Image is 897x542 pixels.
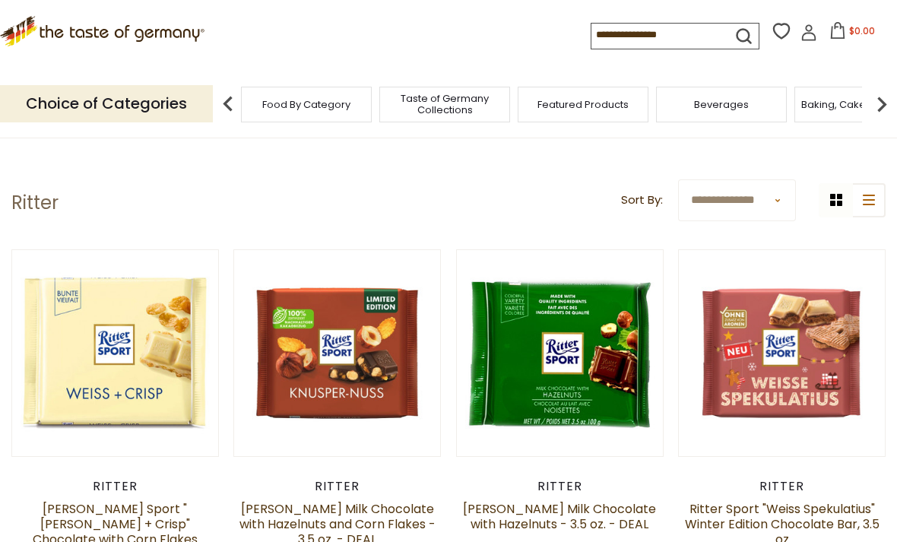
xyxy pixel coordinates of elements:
[234,250,440,456] img: Ritter Milk Chocolate with Hazelnuts and Corn Flakes
[679,250,885,456] img: Ritter Sport Weiss Spekulatius Winter Edition
[537,99,629,110] a: Featured Products
[262,99,350,110] a: Food By Category
[233,479,441,494] div: Ritter
[12,250,218,456] img: Ritter Sport "Weiss + Crisp" Chocolate with Corn Flakes (White), 3.5 oz. - DEAL
[11,192,59,214] h1: Ritter
[384,93,506,116] a: Taste of Germany Collections
[213,89,243,119] img: previous arrow
[867,89,897,119] img: next arrow
[678,479,886,494] div: Ritter
[11,479,219,494] div: Ritter
[820,22,885,45] button: $0.00
[621,191,663,210] label: Sort By:
[463,500,656,533] a: [PERSON_NAME] Milk Chocolate with Hazelnuts - 3.5 oz. - DEAL
[849,24,875,37] span: $0.00
[457,250,663,456] img: Ritter Milk Chocolate with Hazelnuts
[694,99,749,110] a: Beverages
[456,479,664,494] div: Ritter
